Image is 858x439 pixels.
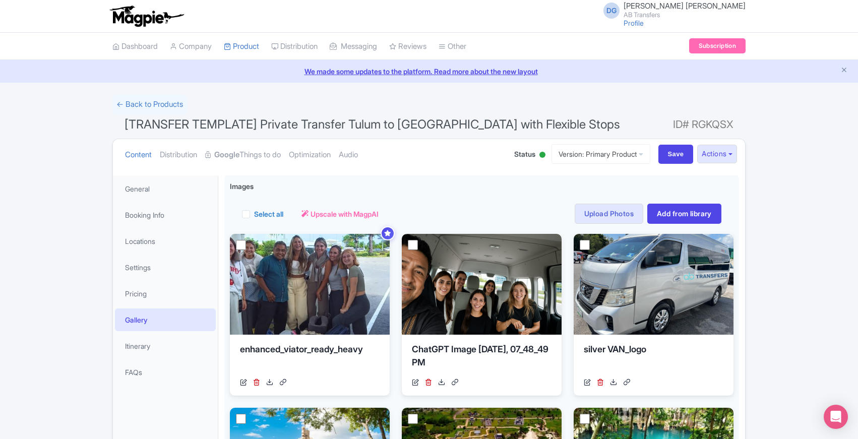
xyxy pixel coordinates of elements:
[824,405,848,429] div: Open Intercom Messenger
[389,33,426,60] a: Reviews
[514,149,535,159] span: Status
[160,139,197,171] a: Distribution
[603,3,620,19] span: DG
[107,5,186,27] img: logo-ab69f6fb50320c5b225c76a69d11143b.png
[115,308,216,331] a: Gallery
[584,343,723,373] div: silver VAN_logo
[205,139,281,171] a: GoogleThings to do
[115,256,216,279] a: Settings
[240,343,380,373] div: enhanced_viator_ready_heavy
[575,204,643,224] a: Upload Photos
[115,177,216,200] a: General
[289,139,331,171] a: Optimization
[115,282,216,305] a: Pricing
[624,19,644,27] a: Profile
[412,343,551,373] div: ChatGPT Image [DATE], 07_48_49 PM
[224,33,259,60] a: Product
[330,33,377,60] a: Messaging
[214,149,239,161] strong: Google
[311,209,379,219] span: Upscale with MagpAI
[597,2,746,18] a: DG [PERSON_NAME] [PERSON_NAME] AB Transfers
[115,230,216,253] a: Locations
[125,139,152,171] a: Content
[6,66,852,77] a: We made some updates to the platform. Read more about the new layout
[551,144,650,164] a: Version: Primary Product
[537,148,547,163] div: Active
[112,33,158,60] a: Dashboard
[673,114,733,135] span: ID# RGKQSX
[439,33,466,60] a: Other
[271,33,318,60] a: Distribution
[115,204,216,226] a: Booking Info
[624,12,746,18] small: AB Transfers
[658,145,694,164] input: Save
[840,65,848,77] button: Close announcement
[339,139,358,171] a: Audio
[170,33,212,60] a: Company
[624,1,746,11] span: [PERSON_NAME] [PERSON_NAME]
[115,335,216,357] a: Itinerary
[125,117,620,132] span: [TRANSFER TEMPLATE] Private Transfer Tulum to [GEOGRAPHIC_DATA] with Flexible Stops
[301,209,379,219] a: Upscale with MagpAI
[697,145,737,163] button: Actions
[689,38,746,53] a: Subscription
[112,95,187,114] a: ← Back to Products
[230,181,254,192] span: Images
[647,204,721,224] a: Add from library
[254,209,283,219] label: Select all
[115,361,216,384] a: FAQs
